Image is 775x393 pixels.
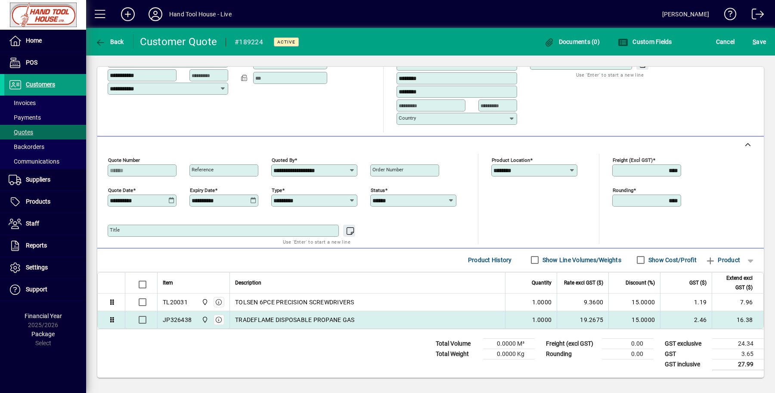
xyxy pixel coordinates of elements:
[235,298,354,306] span: TOLSEN 6PCE PRECISION SCREWDRIVERS
[532,298,552,306] span: 1.0000
[4,139,86,154] a: Backorders
[26,264,48,271] span: Settings
[272,187,282,193] mat-label: Type
[190,187,215,193] mat-label: Expiry date
[199,315,209,325] span: Frankton
[712,349,764,359] td: 3.65
[717,273,753,292] span: Extend excl GST ($)
[542,349,602,359] td: Rounding
[277,39,295,45] span: Active
[4,191,86,213] a: Products
[169,7,232,21] div: Hand Tool House - Live
[660,311,712,328] td: 2.46
[716,35,735,49] span: Cancel
[163,298,188,306] div: TL20031
[4,213,86,235] a: Staff
[272,157,294,163] mat-label: Quoted by
[689,278,707,288] span: GST ($)
[468,253,512,267] span: Product History
[483,338,535,349] td: 0.0000 M³
[4,169,86,191] a: Suppliers
[26,198,50,205] span: Products
[753,38,756,45] span: S
[26,242,47,249] span: Reports
[662,7,709,21] div: [PERSON_NAME]
[26,176,50,183] span: Suppliers
[4,125,86,139] a: Quotes
[199,297,209,307] span: Frankton
[608,311,660,328] td: 15.0000
[712,294,763,311] td: 7.96
[163,316,192,324] div: JP326438
[562,298,603,306] div: 9.3600
[618,38,672,45] span: Custom Fields
[712,359,764,370] td: 27.99
[465,252,515,268] button: Product History
[9,143,44,150] span: Backorders
[26,220,39,227] span: Staff
[26,286,47,293] span: Support
[613,187,633,193] mat-label: Rounding
[4,154,86,169] a: Communications
[26,37,42,44] span: Home
[4,30,86,52] a: Home
[532,278,552,288] span: Quantity
[108,157,140,163] mat-label: Quote number
[660,294,712,311] td: 1.19
[647,256,697,264] label: Show Cost/Profit
[712,311,763,328] td: 16.38
[114,6,142,22] button: Add
[745,2,764,30] a: Logout
[562,316,603,324] div: 19.2675
[108,187,133,193] mat-label: Quote date
[9,99,36,106] span: Invoices
[235,35,263,49] div: #189224
[110,227,120,233] mat-label: Title
[616,34,674,50] button: Custom Fields
[541,256,621,264] label: Show Line Volumes/Weights
[372,167,403,173] mat-label: Order number
[25,313,62,319] span: Financial Year
[542,338,602,349] td: Freight (excl GST)
[544,38,600,45] span: Documents (0)
[163,278,173,288] span: Item
[542,34,602,50] button: Documents (0)
[235,316,354,324] span: TRADEFLAME DISPOSABLE PROPANE GAS
[753,35,766,49] span: ave
[714,34,737,50] button: Cancel
[192,167,214,173] mat-label: Reference
[399,115,416,121] mat-label: Country
[371,187,385,193] mat-label: Status
[431,338,483,349] td: Total Volume
[608,294,660,311] td: 15.0000
[576,70,644,80] mat-hint: Use 'Enter' to start a new line
[9,158,59,165] span: Communications
[602,349,654,359] td: 0.00
[613,157,653,163] mat-label: Freight (excl GST)
[26,59,37,66] span: POS
[660,349,712,359] td: GST
[483,349,535,359] td: 0.0000 Kg
[95,38,124,45] span: Back
[701,252,744,268] button: Product
[235,278,261,288] span: Description
[718,2,737,30] a: Knowledge Base
[712,338,764,349] td: 24.34
[31,331,55,337] span: Package
[283,237,350,247] mat-hint: Use 'Enter' to start a new line
[26,81,55,88] span: Customers
[660,359,712,370] td: GST inclusive
[86,34,133,50] app-page-header-button: Back
[431,349,483,359] td: Total Weight
[9,114,41,121] span: Payments
[4,110,86,125] a: Payments
[4,96,86,110] a: Invoices
[564,278,603,288] span: Rate excl GST ($)
[4,235,86,257] a: Reports
[750,34,768,50] button: Save
[660,338,712,349] td: GST exclusive
[492,157,530,163] mat-label: Product location
[93,34,126,50] button: Back
[4,52,86,74] a: POS
[4,279,86,300] a: Support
